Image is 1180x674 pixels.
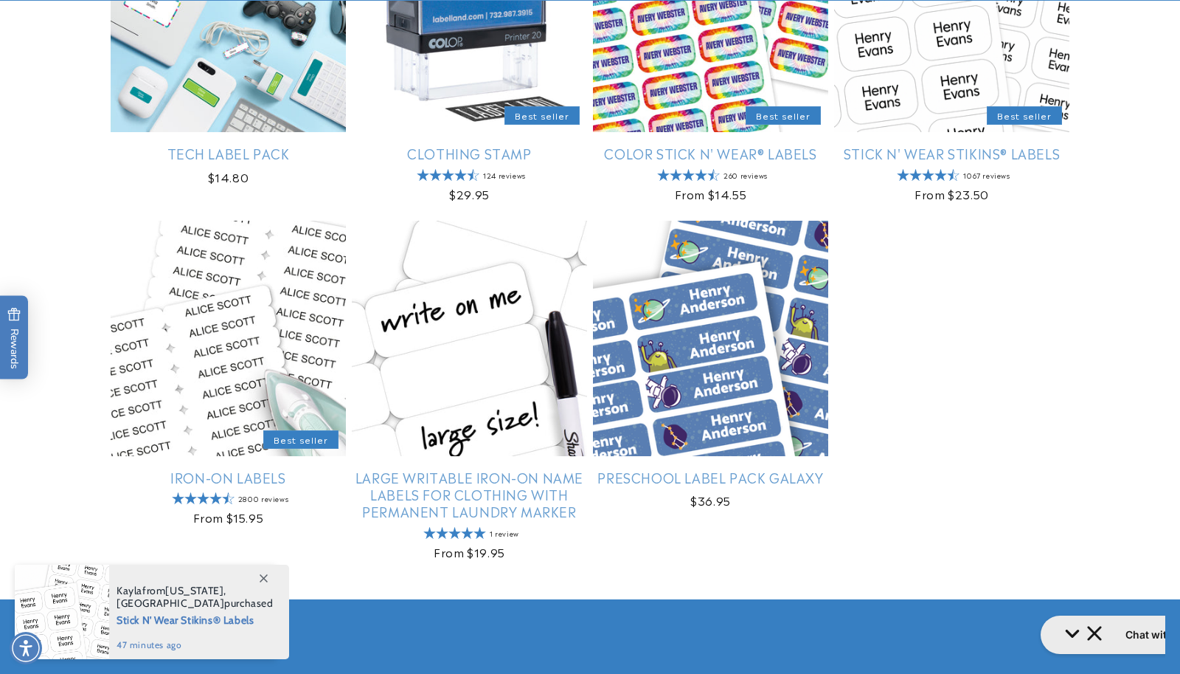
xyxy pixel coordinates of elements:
span: Rewards [7,307,21,368]
button: Open gorgias live chat [7,5,172,44]
span: [GEOGRAPHIC_DATA] [117,596,224,610]
iframe: Gorgias live chat messenger [1033,611,1165,659]
div: Accessibility Menu [10,632,42,664]
span: Stick N' Wear Stikins® Labels [117,610,274,628]
a: Stick N' Wear Stikins® Labels [834,145,1069,162]
h1: Chat with us [92,17,155,32]
a: Large Writable Iron-On Name Labels for Clothing with Permanent Laundry Marker [352,469,587,520]
a: Color Stick N' Wear® Labels [593,145,828,162]
a: Clothing Stamp [352,145,587,162]
span: [US_STATE] [165,584,223,597]
h2: LABEL LAND [754,656,1069,673]
span: from , purchased [117,585,274,610]
h2: Quick links [111,656,426,673]
a: Preschool Label Pack Galaxy [593,469,828,486]
a: Iron-On Labels [111,469,346,486]
span: 47 minutes ago [117,639,274,652]
a: Tech Label Pack [111,145,346,162]
span: Kayla [117,584,142,597]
